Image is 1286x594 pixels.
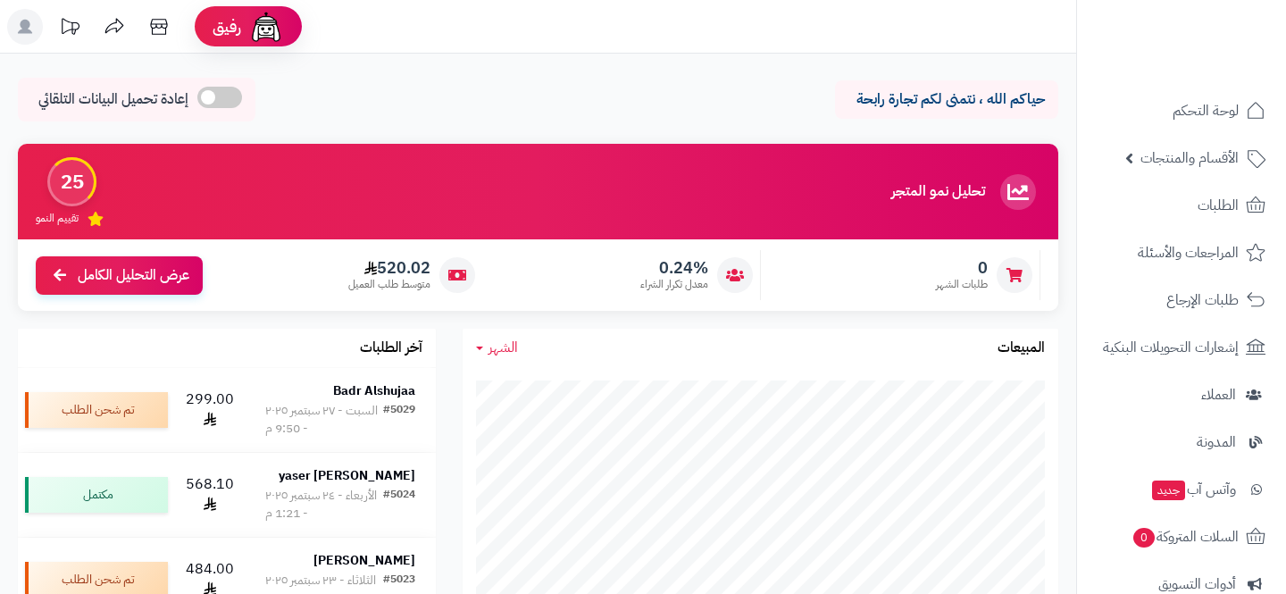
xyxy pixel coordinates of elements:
[1103,335,1239,360] span: إشعارات التحويلات البنكية
[936,258,988,278] span: 0
[1088,231,1275,274] a: المراجعات والأسئلة
[383,487,415,523] div: #5024
[1152,481,1185,500] span: جديد
[175,368,245,452] td: 299.00
[936,277,988,292] span: طلبات الشهر
[1088,279,1275,322] a: طلبات الإرجاع
[1088,373,1275,416] a: العملاء
[1088,184,1275,227] a: الطلبات
[348,277,430,292] span: متوسط طلب العميل
[998,340,1045,356] h3: المبيعات
[1150,477,1236,502] span: وآتس آب
[891,184,985,200] h3: تحليل نمو المتجر
[38,89,188,110] span: إعادة تحميل البيانات التلقائي
[1132,524,1239,549] span: السلات المتروكة
[265,487,383,523] div: الأربعاء - ٢٤ سبتمبر ٢٠٢٥ - 1:21 م
[313,551,415,570] strong: [PERSON_NAME]
[1133,528,1156,548] span: 0
[1198,193,1239,218] span: الطلبات
[265,402,383,438] div: السبت - ٢٧ سبتمبر ٢٠٢٥ - 9:50 م
[279,466,415,485] strong: yaser [PERSON_NAME]
[640,258,708,278] span: 0.24%
[78,265,189,286] span: عرض التحليل الكامل
[1173,98,1239,123] span: لوحة التحكم
[1165,41,1269,79] img: logo-2.png
[25,392,168,428] div: تم شحن الطلب
[476,338,518,358] a: الشهر
[25,477,168,513] div: مكتمل
[489,337,518,358] span: الشهر
[1088,468,1275,511] a: وآتس آبجديد
[248,9,284,45] img: ai-face.png
[333,381,415,400] strong: Badr Alshujaa
[175,453,245,537] td: 568.10
[1088,421,1275,464] a: المدونة
[348,258,430,278] span: 520.02
[1088,89,1275,132] a: لوحة التحكم
[1201,382,1236,407] span: العملاء
[1140,146,1239,171] span: الأقسام والمنتجات
[1166,288,1239,313] span: طلبات الإرجاع
[360,340,422,356] h3: آخر الطلبات
[1197,430,1236,455] span: المدونة
[36,256,203,295] a: عرض التحليل الكامل
[383,402,415,438] div: #5029
[640,277,708,292] span: معدل تكرار الشراء
[36,211,79,226] span: تقييم النمو
[848,89,1045,110] p: حياكم الله ، نتمنى لكم تجارة رابحة
[1138,240,1239,265] span: المراجعات والأسئلة
[47,9,92,49] a: تحديثات المنصة
[1088,326,1275,369] a: إشعارات التحويلات البنكية
[1088,515,1275,558] a: السلات المتروكة0
[213,16,241,38] span: رفيق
